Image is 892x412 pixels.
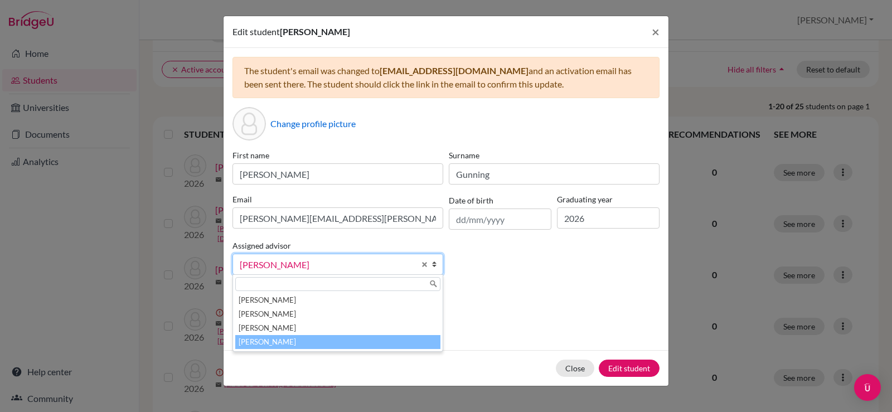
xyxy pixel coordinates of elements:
button: Close [643,16,668,47]
li: [PERSON_NAME] [235,307,440,321]
div: Profile picture [232,107,266,140]
li: [PERSON_NAME] [235,321,440,335]
span: × [652,23,660,40]
label: Graduating year [557,193,660,205]
li: [PERSON_NAME] [235,335,440,349]
li: [PERSON_NAME] [235,293,440,307]
span: [EMAIL_ADDRESS][DOMAIN_NAME] [380,65,529,76]
label: First name [232,149,443,161]
label: Email [232,193,443,205]
span: [PERSON_NAME] [280,26,350,37]
label: Surname [449,149,660,161]
button: Close [556,360,594,377]
input: dd/mm/yyyy [449,209,551,230]
span: [PERSON_NAME] [240,258,415,272]
button: Edit student [599,360,660,377]
label: Date of birth [449,195,493,206]
div: Open Intercom Messenger [854,374,881,401]
label: Assigned advisor [232,240,291,251]
div: The student's email was changed to and an activation email has been sent there. The student shoul... [232,57,660,98]
span: Edit student [232,26,280,37]
p: Parents [232,293,660,306]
